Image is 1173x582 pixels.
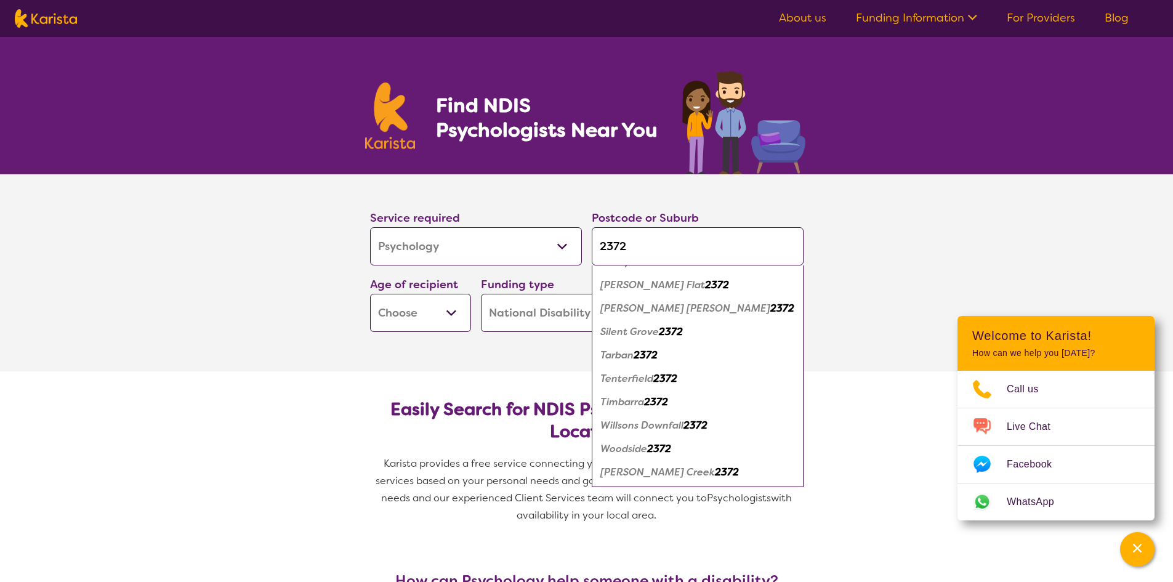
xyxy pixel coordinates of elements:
em: Willsons Downfall [600,419,683,432]
div: Silent Grove 2372 [598,320,797,344]
span: WhatsApp [1007,493,1069,511]
a: Web link opens in a new tab. [957,483,1155,520]
span: Call us [1007,380,1054,398]
div: Tarban 2372 [598,344,797,367]
em: 2372 [683,419,707,432]
a: For Providers [1007,10,1075,25]
a: Funding Information [856,10,977,25]
img: Karista logo [365,83,416,149]
em: 2372 [715,466,739,479]
span: Live Chat [1007,418,1065,436]
em: [PERSON_NAME] Creek [600,466,715,479]
a: About us [779,10,826,25]
div: Timbarra 2372 [598,390,797,414]
div: Sandy Flat 2372 [598,273,797,297]
div: Sandy Hill 2372 [598,297,797,320]
div: Tenterfield 2372 [598,367,797,390]
em: 2372 [653,372,677,385]
input: Type [592,227,804,265]
div: Willsons Downfall 2372 [598,414,797,437]
label: Funding type [481,277,554,292]
em: 2372 [644,395,668,408]
em: Tenterfield [600,372,653,385]
img: Karista logo [15,9,77,28]
em: Tarban [600,349,634,362]
label: Service required [370,211,460,225]
em: 2372 [634,349,658,362]
em: Rocky River [600,255,657,268]
h1: Find NDIS Psychologists Near You [436,93,664,142]
h2: Easily Search for NDIS Psychologists by Need & Location [380,398,794,443]
a: Blog [1105,10,1129,25]
em: Woodside [600,442,647,455]
em: Silent Grove [600,325,659,338]
span: Psychologists [707,491,771,504]
div: Wylie Creek 2372 [598,461,797,484]
div: Woodside 2372 [598,437,797,461]
em: 2372 [770,302,794,315]
span: Karista provides a free service connecting you with Psychologists and other disability services b... [376,457,800,504]
label: Postcode or Suburb [592,211,699,225]
em: [PERSON_NAME] Flat [600,278,705,291]
ul: Choose channel [957,371,1155,520]
em: Timbarra [600,395,644,408]
label: Age of recipient [370,277,458,292]
p: How can we help you [DATE]? [972,348,1140,358]
em: 2372 [647,442,671,455]
div: Channel Menu [957,316,1155,520]
em: 2372 [659,325,683,338]
h2: Welcome to Karista! [972,328,1140,343]
button: Channel Menu [1120,532,1155,567]
img: psychology [678,67,808,174]
span: Facebook [1007,455,1066,474]
em: 2372 [657,255,681,268]
em: [PERSON_NAME] [PERSON_NAME] [600,302,770,315]
em: 2372 [705,278,729,291]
